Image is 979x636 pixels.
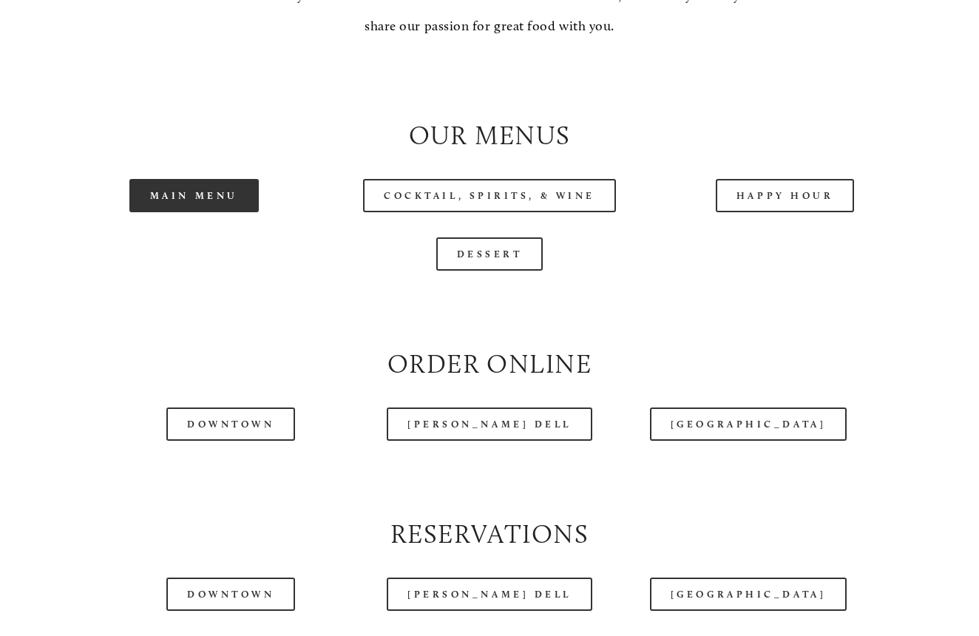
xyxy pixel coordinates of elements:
[436,237,543,271] a: Dessert
[58,346,920,382] h2: Order Online
[650,407,847,441] a: [GEOGRAPHIC_DATA]
[716,179,855,212] a: Happy Hour
[58,118,920,154] h2: Our Menus
[166,407,295,441] a: Downtown
[387,578,592,611] a: [PERSON_NAME] Dell
[650,578,847,611] a: [GEOGRAPHIC_DATA]
[166,578,295,611] a: Downtown
[363,179,616,212] a: Cocktail, Spirits, & Wine
[58,516,920,552] h2: Reservations
[129,179,259,212] a: Main Menu
[387,407,592,441] a: [PERSON_NAME] Dell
